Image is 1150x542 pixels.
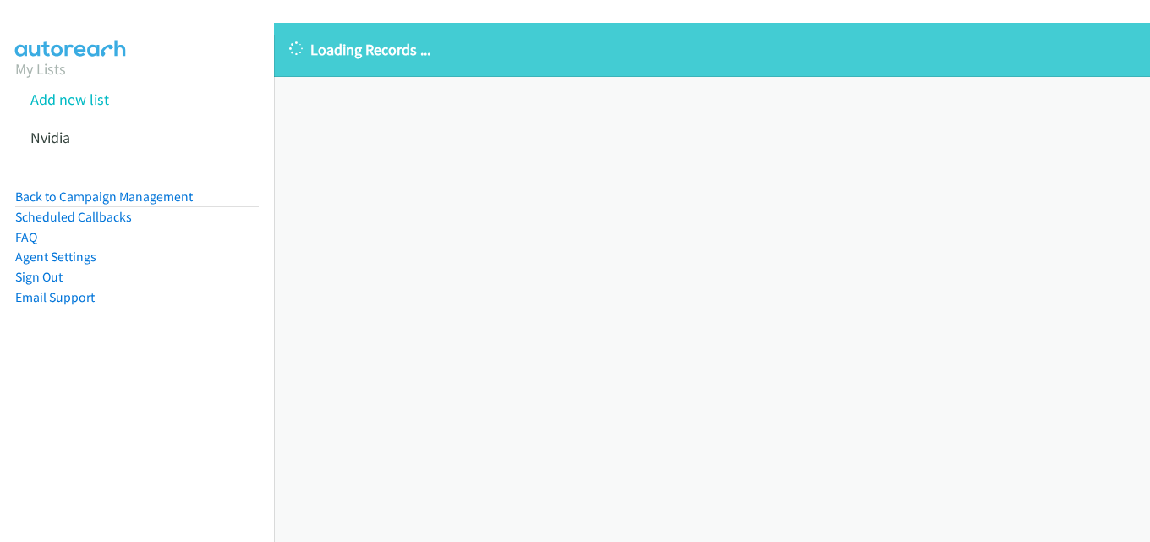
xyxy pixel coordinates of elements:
a: Add new list [30,90,109,109]
p: Loading Records ... [289,38,1135,61]
a: FAQ [15,229,37,245]
a: Nvidia [30,128,70,147]
a: Scheduled Callbacks [15,209,132,225]
a: Agent Settings [15,249,96,265]
a: Back to Campaign Management [15,189,193,205]
a: Sign Out [15,269,63,285]
a: My Lists [15,59,66,79]
a: Email Support [15,289,95,305]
